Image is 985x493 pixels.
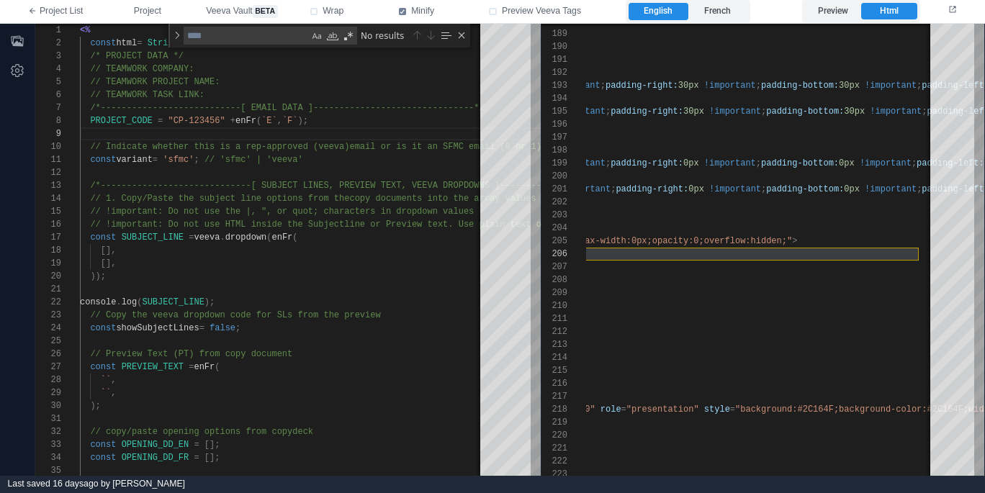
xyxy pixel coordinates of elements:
[122,362,184,372] span: PREVIEW_TEXT
[341,29,356,43] div: Use Regular Expression (⌥⌘R)
[325,29,340,43] div: Match Whole Word (⌥⌘W)
[256,116,261,126] span: (
[35,335,61,348] div: 25
[761,81,839,91] span: padding-bottom:
[35,76,61,89] div: 5
[541,235,567,248] div: 205
[541,79,567,92] div: 193
[438,27,454,43] div: Find in Selection (⌥⌘L)
[204,453,220,463] span: [];
[90,90,204,100] span: // TEAMWORK TASK LINK:
[601,404,621,415] span: role
[292,232,297,243] span: (
[761,158,839,168] span: padding-bottom:
[194,155,199,165] span: ;
[349,207,474,217] span: cters in dropdown values
[606,107,611,117] span: ;
[101,375,111,385] span: ``
[688,3,747,20] label: French
[111,388,116,398] span: ,
[90,116,152,126] span: PROJECT_CODE
[35,192,61,205] div: 14
[541,442,567,455] div: 221
[541,66,567,79] div: 192
[35,374,61,386] div: 28
[541,364,567,377] div: 215
[298,116,308,126] span: );
[541,403,567,416] div: 218
[35,309,61,322] div: 23
[90,310,349,320] span: // Copy the veeva dropdown code for SLs from the p
[90,349,292,359] span: // Preview Text (PT) from copy document
[101,388,111,398] span: ``
[541,325,567,338] div: 212
[194,440,199,450] span: =
[541,429,567,442] div: 220
[839,81,860,91] span: 30px
[709,107,761,117] span: !important
[90,401,100,411] span: );
[277,116,282,126] span: ,
[204,440,220,450] span: [];
[189,362,194,372] span: =
[541,157,567,170] div: 199
[922,107,927,117] span: ;
[35,101,61,114] div: 7
[860,158,912,168] span: !important
[678,81,699,91] span: 30px
[171,24,184,48] div: Toggle Replace
[919,248,919,261] textarea: Editor content;Press Alt+F1 for Accessibility Options.
[148,38,179,48] span: String
[35,451,61,464] div: 34
[845,184,860,194] span: 0px
[35,127,61,140] div: 9
[235,323,240,333] span: ;
[204,297,215,307] span: );
[35,153,61,166] div: 11
[425,30,436,41] div: Next Match (Enter)
[111,375,116,385] span: ,
[194,453,199,463] span: =
[184,27,309,44] textarea: Find
[35,257,61,270] div: 19
[541,299,567,312] div: 210
[199,38,204,48] span: ;
[90,155,116,165] span: const
[629,3,688,20] label: English
[917,81,922,91] span: ;
[323,5,343,18] span: Wrap
[230,116,235,126] span: +
[35,205,61,218] div: 15
[90,362,116,372] span: const
[35,425,61,438] div: 32
[541,118,567,131] div: 196
[35,231,61,244] div: 17
[349,142,603,152] span: email or is it an SFMC email (0 or 1) as the inde
[90,207,349,217] span: // !important: Do not use the |, ", or quot; chara
[215,362,220,372] span: (
[310,29,324,43] div: Match Case (⌥⌘C)
[90,232,116,243] span: const
[90,142,349,152] span: // Indicate whether this is a rep-approved (veeva)
[626,404,699,415] span: "presentation"
[101,245,117,255] span: [],
[541,196,567,209] div: 202
[349,194,603,204] span: copy documents into the array values below for EN
[35,348,61,361] div: 26
[766,107,844,117] span: padding-bottom:
[35,386,61,399] div: 29
[756,158,761,168] span: ;
[101,258,117,268] span: [],
[541,390,567,403] div: 217
[80,297,116,307] span: console
[90,194,349,204] span: // 1. Copy/Paste the subject line options from the
[35,218,61,231] div: 16
[411,30,423,41] div: Previous Match (⇧Enter)
[35,114,61,127] div: 8
[411,5,434,18] span: Minify
[206,5,277,18] span: Veeva Vault
[35,399,61,412] div: 30
[35,438,61,451] div: 33
[917,158,984,168] span: padding-left:
[502,5,581,18] span: Preview Veeva Tags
